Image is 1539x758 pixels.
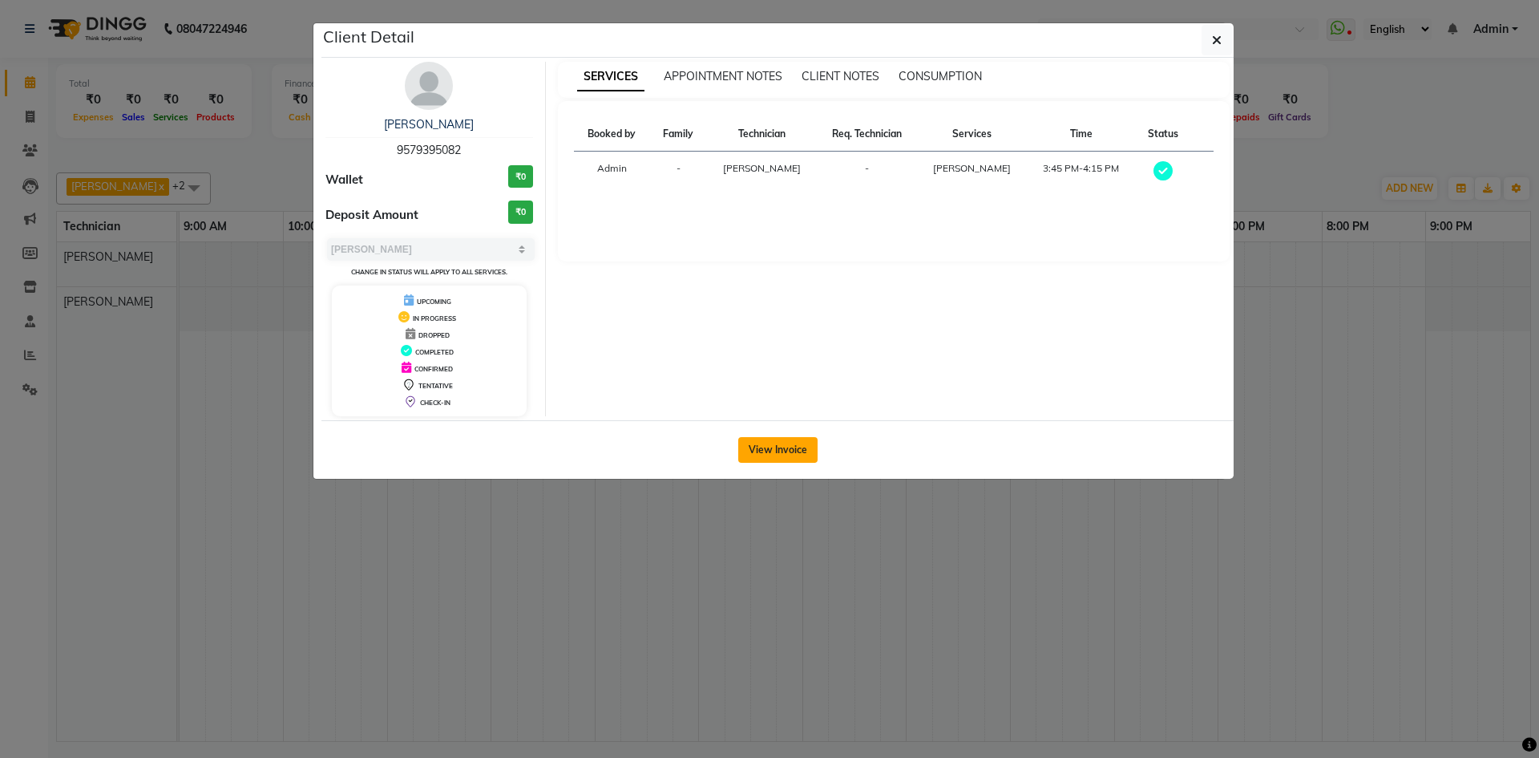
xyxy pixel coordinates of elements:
span: COMPLETED [415,348,454,356]
h3: ₹0 [508,201,533,224]
h5: Client Detail [323,25,414,49]
th: Family [650,117,706,152]
span: Deposit Amount [325,206,418,225]
span: SERVICES [577,63,644,91]
th: Time [1027,117,1135,152]
img: avatar [405,62,453,110]
span: CLIENT NOTES [802,69,879,83]
span: CONFIRMED [414,365,453,373]
div: [PERSON_NAME] [927,161,1017,176]
h3: ₹0 [508,165,533,188]
th: Technician [706,117,816,152]
span: Wallet [325,171,363,189]
td: 3:45 PM-4:15 PM [1027,152,1135,193]
a: [PERSON_NAME] [384,117,474,132]
span: IN PROGRESS [413,314,456,322]
span: APPOINTMENT NOTES [664,69,782,83]
td: Admin [574,152,650,193]
span: CHECK-IN [420,399,450,407]
span: DROPPED [418,331,450,339]
span: CONSUMPTION [899,69,982,83]
span: TENTATIVE [418,382,453,390]
small: Change in status will apply to all services. [351,268,507,276]
th: Req. Technician [817,117,918,152]
span: [PERSON_NAME] [723,162,801,174]
th: Services [918,117,1027,152]
th: Booked by [574,117,650,152]
td: - [650,152,706,193]
span: 9579395082 [397,143,461,157]
th: Status [1135,117,1191,152]
span: UPCOMING [417,298,451,306]
td: - [817,152,918,193]
button: View Invoice [738,437,818,463]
